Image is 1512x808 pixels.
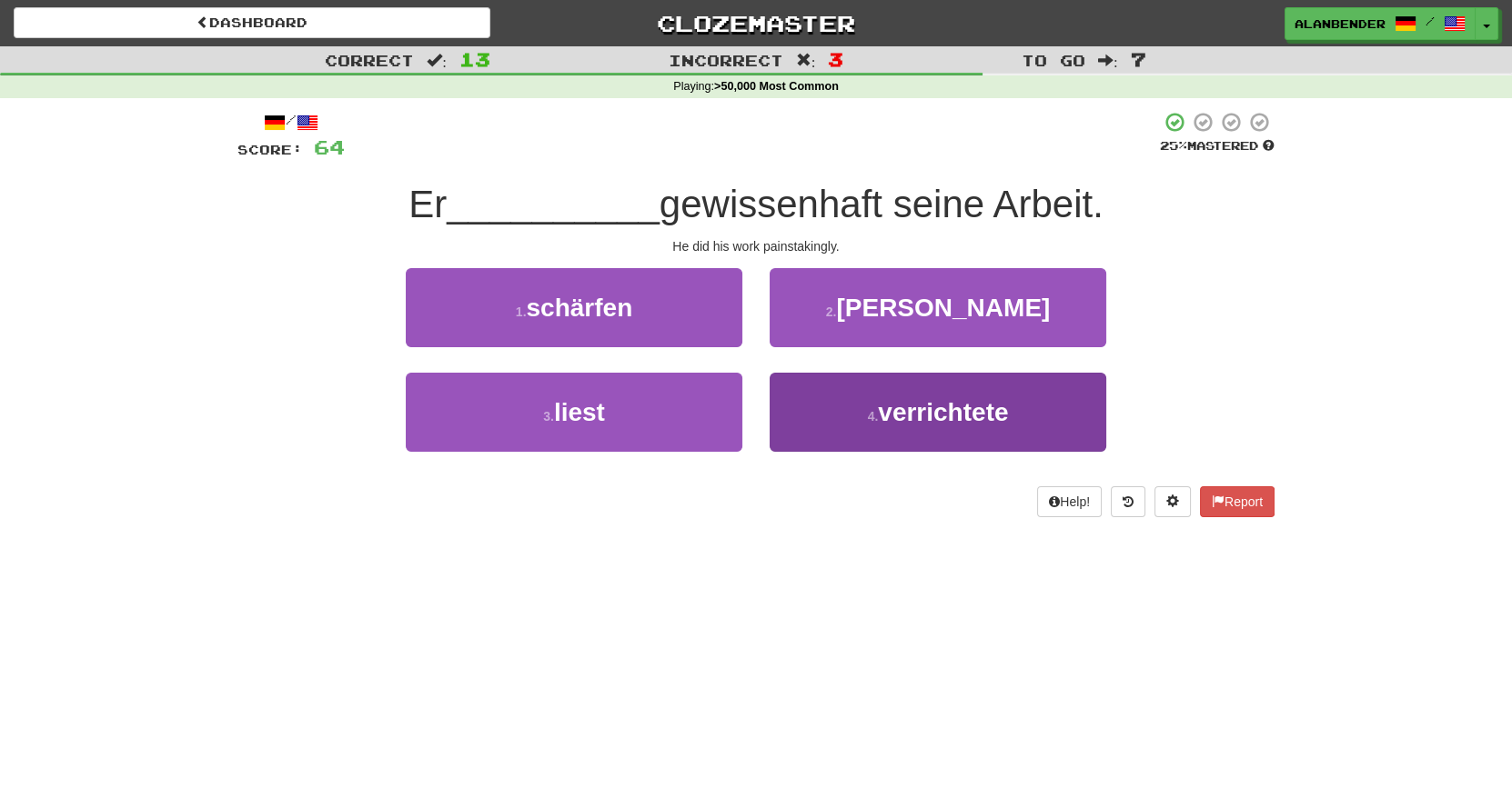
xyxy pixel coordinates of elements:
span: 7 [1131,48,1146,70]
span: verrichtete [878,398,1008,426]
button: Help! [1037,486,1102,517]
span: : [427,53,447,68]
span: Correct [325,51,414,69]
span: gewissenhaft seine Arbeit. [660,183,1104,225]
span: 25 % [1160,138,1187,153]
button: Round history (alt+y) [1111,486,1145,517]
a: Dashboard [14,7,490,38]
small: 1 . [516,304,527,319]
span: Score: [237,142,303,157]
span: To go [1022,51,1085,69]
span: __________ [447,183,660,225]
small: 3 . [543,409,554,424]
div: He did his work painstakingly. [237,237,1275,255]
span: Incorrect [669,51,783,69]
small: 4 . [868,409,879,424]
div: Mastered [1160,138,1275,155]
span: 13 [459,48,490,70]
small: 2 . [826,304,837,319]
button: 1.schärfen [406,268,742,347]
span: 64 [314,135,345,158]
span: / [1426,15,1435,27]
span: Er [408,183,447,225]
span: schärfen [526,294,632,322]
span: : [796,53,816,68]
span: [PERSON_NAME] [836,294,1050,322]
button: 2.[PERSON_NAME] [770,268,1106,347]
span: : [1098,53,1118,68]
a: AlanBender / [1285,7,1476,40]
span: 3 [828,48,843,70]
button: Report [1200,486,1275,517]
strong: >50,000 Most Common [714,80,839,93]
div: / [237,111,345,134]
span: liest [554,398,605,426]
span: AlanBender [1295,15,1386,32]
a: Clozemaster [518,7,994,39]
button: 3.liest [406,373,742,452]
button: 4.verrichtete [770,373,1106,452]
